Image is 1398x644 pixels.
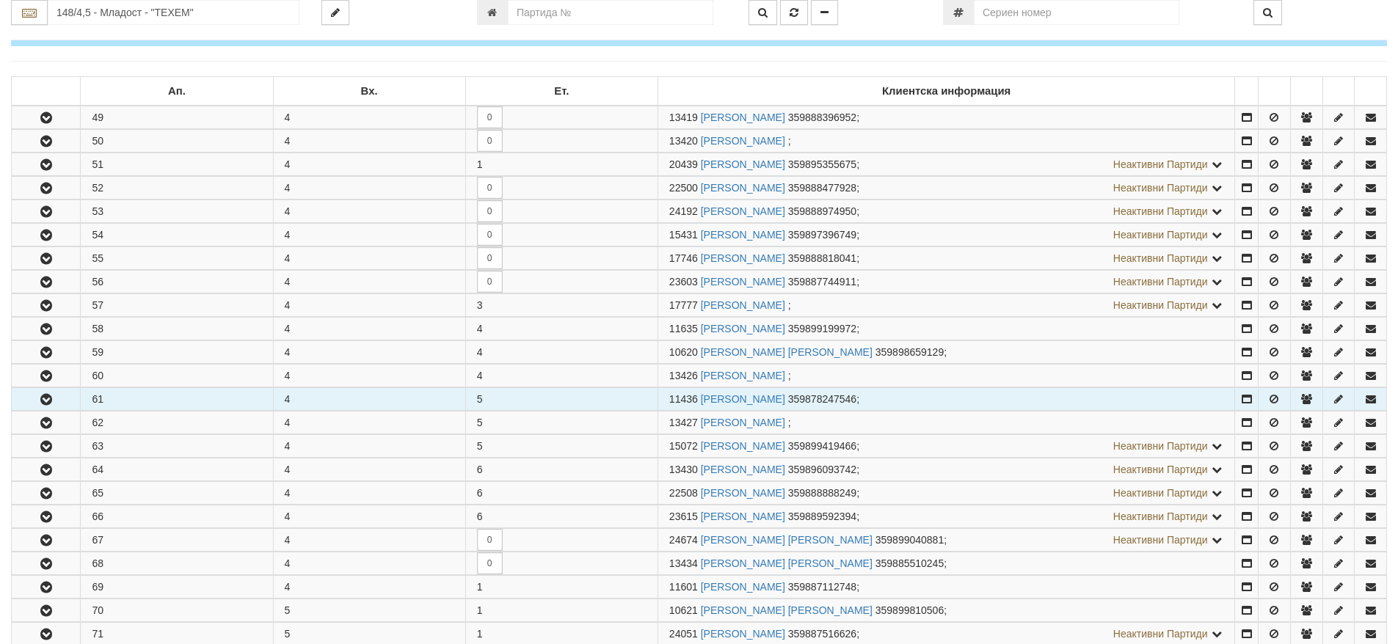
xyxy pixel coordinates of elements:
[273,271,465,293] td: 4
[658,106,1235,129] td: ;
[477,346,483,358] span: 4
[669,135,698,147] span: Партида №
[273,77,465,106] td: Вх.: No sort applied, sorting is disabled
[81,552,273,575] td: 68
[701,417,785,428] a: [PERSON_NAME]
[875,604,944,616] span: 359899810506
[669,581,698,593] span: Партида №
[477,464,483,475] span: 6
[658,482,1235,505] td: ;
[1113,440,1208,452] span: Неактивни Партиди
[477,604,483,616] span: 1
[701,370,785,381] a: [PERSON_NAME]
[669,346,698,358] span: Партида №
[658,599,1235,622] td: ;
[1113,229,1208,241] span: Неактивни Партиди
[788,464,856,475] span: 359896093742
[701,534,873,546] a: [PERSON_NAME] [PERSON_NAME]
[1113,299,1208,311] span: Неактивни Партиди
[669,511,698,522] span: Партида №
[701,628,785,640] a: [PERSON_NAME]
[788,229,856,241] span: 359897396749
[658,411,1235,434] td: ;
[658,130,1235,153] td: ;
[701,323,785,334] a: [PERSON_NAME]
[477,323,483,334] span: 4
[669,370,698,381] span: Партида №
[701,511,785,522] a: [PERSON_NAME]
[701,182,785,194] a: [PERSON_NAME]
[81,388,273,411] td: 61
[701,252,785,264] a: [PERSON_NAME]
[658,318,1235,340] td: ;
[788,205,856,217] span: 359888974950
[273,599,465,622] td: 5
[701,299,785,311] a: [PERSON_NAME]
[1113,487,1208,499] span: Неактивни Партиди
[669,182,698,194] span: Партида №
[1113,252,1208,264] span: Неактивни Партиди
[81,599,273,622] td: 70
[701,604,873,616] a: [PERSON_NAME] [PERSON_NAME]
[1113,534,1208,546] span: Неактивни Партиди
[1113,182,1208,194] span: Неактивни Партиди
[273,388,465,411] td: 4
[669,393,698,405] span: Партида №
[701,205,785,217] a: [PERSON_NAME]
[554,85,569,97] b: Ет.
[875,534,944,546] span: 359899040881
[701,440,785,452] a: [PERSON_NAME]
[658,552,1235,575] td: ;
[669,604,698,616] span: Партида №
[788,581,856,593] span: 359887112748
[477,487,483,499] span: 6
[12,77,81,106] td: : No sort applied, sorting is disabled
[669,111,698,123] span: Партида №
[81,153,273,176] td: 51
[273,224,465,246] td: 4
[1235,77,1259,106] td: : No sort applied, sorting is disabled
[669,158,698,170] span: Партида №
[81,458,273,481] td: 64
[81,130,273,153] td: 50
[669,557,698,569] span: Партида №
[273,177,465,200] td: 4
[658,153,1235,176] td: ;
[788,158,856,170] span: 359895355675
[273,153,465,176] td: 4
[273,435,465,458] td: 4
[477,628,483,640] span: 1
[658,529,1235,552] td: ;
[788,111,856,123] span: 359888396952
[701,487,785,499] a: [PERSON_NAME]
[658,365,1235,387] td: ;
[788,628,856,640] span: 359887516626
[788,252,856,264] span: 359888818041
[701,581,785,593] a: [PERSON_NAME]
[1259,77,1291,106] td: : No sort applied, sorting is disabled
[701,111,785,123] a: [PERSON_NAME]
[658,224,1235,246] td: ;
[273,552,465,575] td: 4
[658,505,1235,528] td: ;
[701,346,873,358] a: [PERSON_NAME] [PERSON_NAME]
[81,177,273,200] td: 52
[477,511,483,522] span: 6
[1290,77,1322,106] td: : No sort applied, sorting is disabled
[669,229,698,241] span: Партида №
[273,106,465,129] td: 4
[465,77,658,106] td: Ет.: No sort applied, sorting is disabled
[658,294,1235,317] td: ;
[669,628,698,640] span: Партида №
[701,393,785,405] a: [PERSON_NAME]
[1113,158,1208,170] span: Неактивни Партиди
[658,77,1235,106] td: Клиентска информация: No sort applied, sorting is disabled
[81,529,273,552] td: 67
[669,252,698,264] span: Партида №
[1355,77,1387,106] td: : No sort applied, sorting is disabled
[168,85,186,97] b: Ап.
[477,299,483,311] span: 3
[669,487,698,499] span: Партида №
[658,177,1235,200] td: ;
[669,464,698,475] span: Партида №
